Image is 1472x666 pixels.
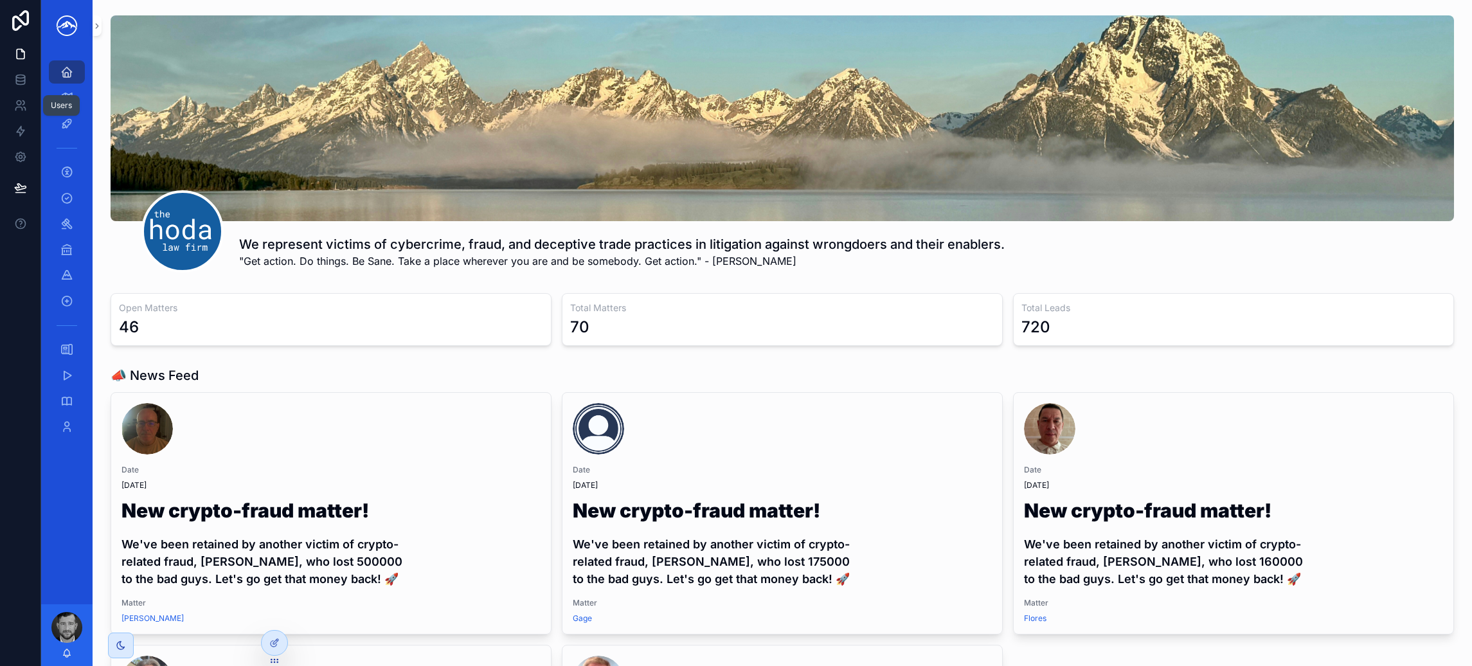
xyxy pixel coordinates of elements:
h1: New crypto-fraud matter! [573,501,992,525]
div: 720 [1021,317,1050,337]
h4: We've been retained by another victim of crypto-related fraud, [PERSON_NAME], who lost 175000 to ... [573,535,992,588]
h1: New crypto-fraud matter! [121,501,541,525]
h1: 📣 News Feed [111,366,199,384]
span: [DATE] [1024,480,1443,491]
a: [PERSON_NAME] [121,613,184,624]
span: Date [121,465,541,475]
h1: New crypto-fraud matter! [1024,501,1443,525]
span: Matter [573,598,992,608]
h3: Total Leads [1021,301,1446,314]
div: 70 [570,317,589,337]
span: [DATE] [121,480,541,491]
a: Gage [573,613,592,624]
h3: Total Matters [570,301,994,314]
h4: We've been retained by another victim of crypto-related fraud, [PERSON_NAME], who lost 160000 to ... [1024,535,1443,588]
a: Flores [1024,613,1046,624]
span: "Get action. Do things. Be Sane. Take a place wherever you are and be somebody. Get action." - [P... [239,253,1005,269]
span: Matter [121,598,541,608]
div: scrollable content [41,51,93,455]
div: 46 [119,317,139,337]
h3: Open Matters [119,301,543,314]
h1: We represent victims of cybercrime, fraud, and deceptive trade practices in litigation against wr... [239,235,1005,253]
div: Users [51,100,72,111]
span: Date [573,465,992,475]
span: [DATE] [573,480,992,491]
img: App logo [51,15,82,36]
span: Date [1024,465,1443,475]
h4: We've been retained by another victim of crypto-related fraud, [PERSON_NAME], who lost 500000 to ... [121,535,541,588]
span: Matter [1024,598,1443,608]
